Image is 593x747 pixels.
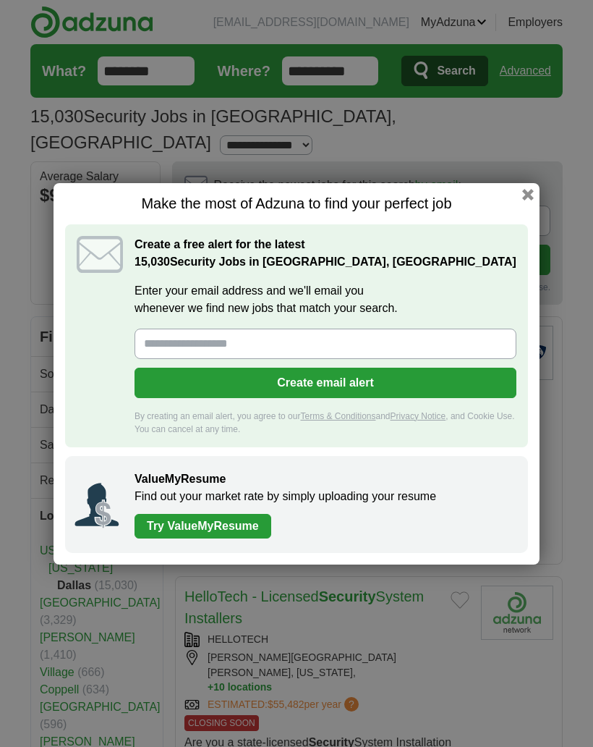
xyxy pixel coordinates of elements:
strong: Security Jobs in [GEOGRAPHIC_DATA], [GEOGRAPHIC_DATA] [135,256,516,268]
h2: Create a free alert for the latest [135,236,516,271]
a: Privacy Notice [391,411,446,421]
h1: Make the most of Adzuna to find your perfect job [65,195,528,213]
a: Try ValueMyResume [135,514,271,539]
img: icon_email.svg [77,236,123,273]
div: By creating an email alert, you agree to our and , and Cookie Use. You can cancel at any time. [135,410,516,436]
a: Terms & Conditions [300,411,375,421]
p: Find out your market rate by simply uploading your resume [135,488,513,505]
h2: ValueMyResume [135,470,513,488]
label: Enter your email address and we'll email you whenever we find new jobs that match your search. [135,282,516,317]
span: 15,030 [135,253,170,271]
button: Create email alert [135,368,516,398]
